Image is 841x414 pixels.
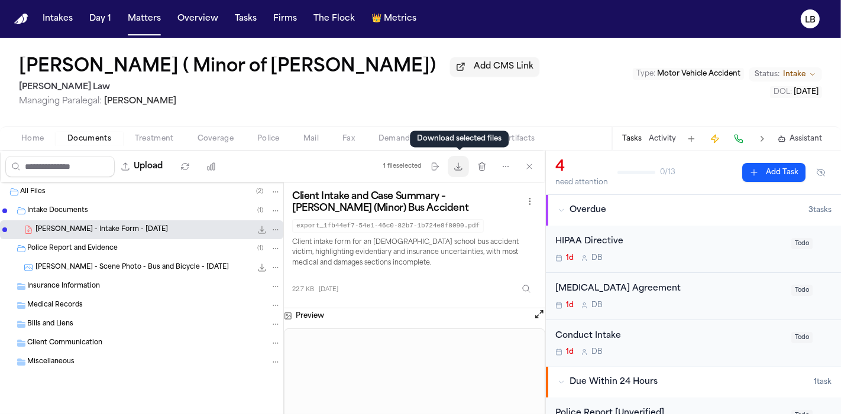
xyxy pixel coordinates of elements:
div: need attention [555,178,608,187]
span: Type : [636,70,655,77]
a: Home [14,14,28,25]
span: 1d [566,347,574,357]
span: Managing Paralegal: [19,97,102,106]
button: Overview [173,8,223,30]
span: Artifacts [503,134,535,144]
button: Hide completed tasks (⌘⇧H) [810,163,832,182]
button: Overdue3tasks [546,195,841,226]
span: 3 task s [808,206,832,215]
div: Conduct Intake [555,330,784,343]
span: [PERSON_NAME] [104,97,176,106]
button: Make a Call [730,131,747,147]
button: Open preview [533,308,545,320]
button: Intakes [38,8,77,30]
span: [PERSON_NAME] - Intake Form - [DATE] [35,225,168,235]
div: Open task: Conduct Intake [546,320,841,367]
button: Edit matter name [19,57,436,78]
button: Activity [649,134,676,144]
span: Mail [303,134,319,144]
img: Finch Logo [14,14,28,25]
button: Edit DOL: 2025-09-23 [770,86,822,98]
span: D B [591,253,603,263]
span: 0 / 13 [660,168,675,177]
span: Due Within 24 Hours [570,376,658,388]
span: Home [21,134,44,144]
span: Fax [342,134,355,144]
span: D B [591,347,603,357]
button: Tasks [622,134,642,144]
button: Due Within 24 Hours1task [546,367,841,397]
div: 1 file selected [383,162,422,170]
span: Assistant [790,134,822,144]
span: Client Communication [27,338,102,348]
span: Demand [379,134,410,144]
button: Add CMS Link [450,57,539,76]
span: [DATE] [794,89,819,96]
span: Todo [791,285,813,296]
button: Tasks [230,8,261,30]
span: D B [591,301,603,310]
div: [MEDICAL_DATA] Agreement [555,282,784,296]
span: 1d [566,253,574,263]
button: Firms [269,8,302,30]
div: Open task: HIPAA Directive [546,226,841,273]
span: Intake Documents [27,206,88,216]
p: Client intake form for an [DEMOGRAPHIC_DATA] school bus accident victim, highlighting evidentiary... [292,237,537,269]
span: 22.7 KB [292,285,314,294]
span: Treatment [135,134,174,144]
button: Inspect [516,278,537,299]
span: Status: [755,70,779,79]
span: [DATE] [319,285,338,294]
span: Police Report and Evidence [27,244,118,254]
button: Download A. Johnson - Scene Photo - Bus and Bicycle - 9.23.25 [256,262,268,273]
div: Download selected files [410,131,509,147]
span: Medical Records [27,301,83,311]
button: Matters [123,8,166,30]
button: Add Task [683,131,700,147]
span: Police [257,134,280,144]
span: Coverage [198,134,234,144]
input: Search files [5,156,115,177]
span: Motor Vehicle Accident [657,70,740,77]
div: Open task: Retainer Agreement [546,273,841,320]
span: 1 task [814,377,832,387]
span: DOL : [774,89,792,96]
span: Bills and Liens [27,320,73,330]
span: ( 1 ) [257,245,263,252]
span: Insurance Information [27,282,100,292]
span: Miscellaneous [27,357,75,367]
span: [PERSON_NAME] - Scene Photo - Bus and Bicycle - [DATE] [35,263,229,273]
div: HIPAA Directive [555,235,784,249]
button: Edit Type: Motor Vehicle Accident [633,68,744,80]
a: crownMetrics [367,8,421,30]
button: Add Task [742,163,806,182]
span: Intake [783,70,806,79]
h3: Preview [296,311,324,321]
span: Documents [67,134,111,144]
span: Overdue [570,204,606,216]
h3: Client Intake and Case Summary – [PERSON_NAME] (Minor) Bus Accident [292,191,523,214]
button: The Flock [309,8,360,30]
span: Todo [791,238,813,249]
span: ( 2 ) [256,188,263,195]
h1: [PERSON_NAME] ( Minor of [PERSON_NAME]) [19,57,436,78]
button: Assistant [778,134,822,144]
button: Upload [115,156,170,177]
code: export_1fb44ef7-54e1-46c0-82b7-1b724e8f8090.pdf [292,219,484,233]
button: Download A. Johnson - Intake Form - 9.23.25 [256,224,268,236]
span: ( 1 ) [257,207,263,214]
span: All Files [20,187,46,197]
span: 1d [566,301,574,310]
div: 4 [555,158,608,177]
button: Day 1 [85,8,116,30]
h2: [PERSON_NAME] Law [19,80,539,94]
button: Change status from Intake [749,67,822,82]
button: Create Immediate Task [707,131,723,147]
